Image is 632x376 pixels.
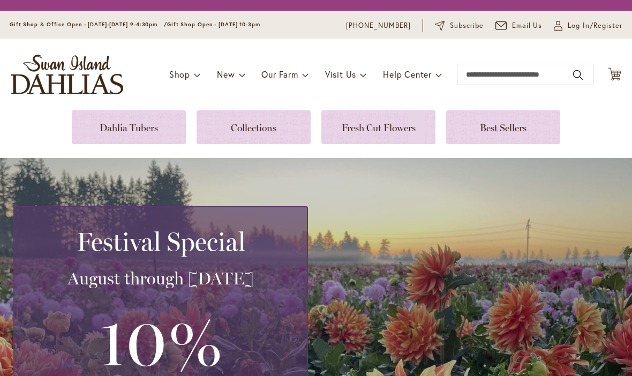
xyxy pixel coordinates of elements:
span: Visit Us [325,69,356,80]
span: Subscribe [450,20,484,31]
a: Email Us [495,20,543,31]
a: [PHONE_NUMBER] [346,20,411,31]
span: New [217,69,235,80]
span: Email Us [512,20,543,31]
h3: August through [DATE] [27,268,294,289]
a: store logo [11,55,123,94]
span: Gift Shop & Office Open - [DATE]-[DATE] 9-4:30pm / [10,21,167,28]
span: Shop [169,69,190,80]
a: Subscribe [435,20,484,31]
span: Log In/Register [568,20,622,31]
h2: Festival Special [27,227,294,257]
a: Log In/Register [554,20,622,31]
span: Gift Shop Open - [DATE] 10-3pm [167,21,260,28]
button: Search [573,66,583,84]
span: Help Center [383,69,432,80]
span: Our Farm [261,69,298,80]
